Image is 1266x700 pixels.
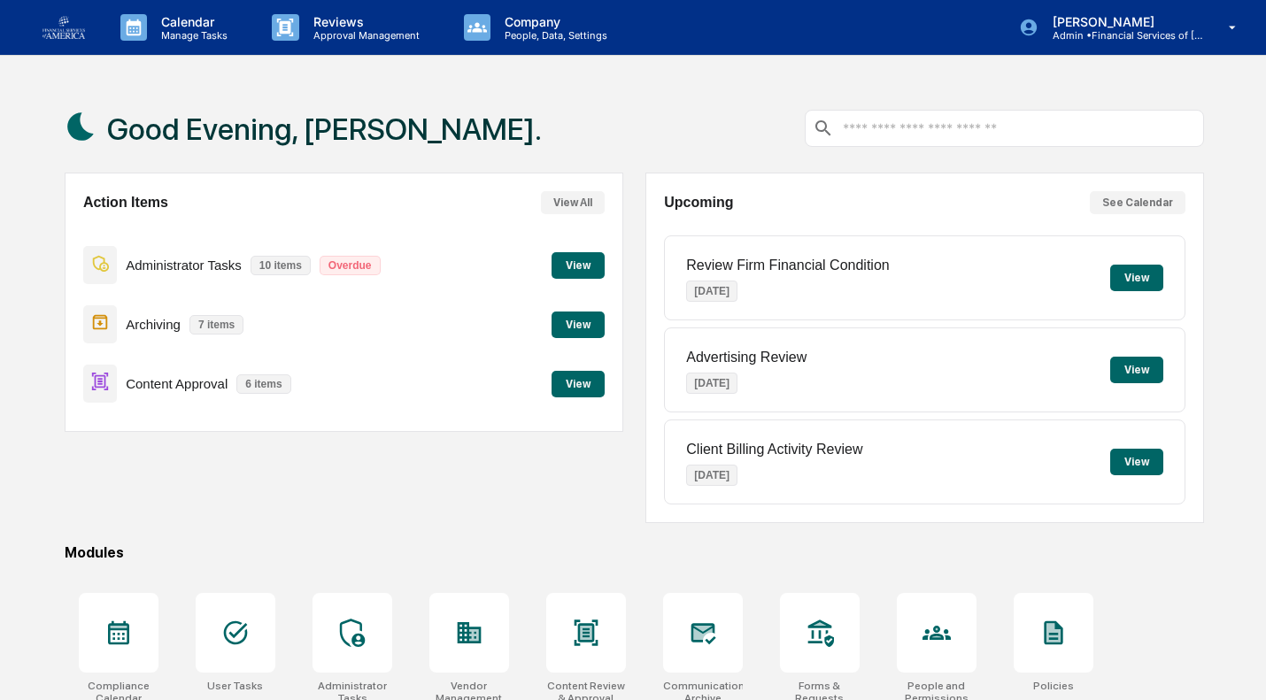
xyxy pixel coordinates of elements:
[236,374,290,394] p: 6 items
[686,281,737,302] p: [DATE]
[1110,449,1163,475] button: View
[126,317,181,332] p: Archiving
[1038,14,1203,29] p: [PERSON_NAME]
[686,442,862,458] p: Client Billing Activity Review
[207,680,263,692] div: User Tasks
[299,14,428,29] p: Reviews
[490,14,616,29] p: Company
[65,544,1204,561] div: Modules
[147,14,236,29] p: Calendar
[552,256,605,273] a: View
[126,258,242,273] p: Administrator Tasks
[552,312,605,338] button: View
[320,256,381,275] p: Overdue
[107,112,542,147] h1: Good Evening, [PERSON_NAME].
[1110,265,1163,291] button: View
[1033,680,1074,692] div: Policies
[1038,29,1203,42] p: Admin • Financial Services of [GEOGRAPHIC_DATA]
[299,29,428,42] p: Approval Management
[42,16,85,39] img: logo
[147,29,236,42] p: Manage Tasks
[541,191,605,214] button: View All
[251,256,311,275] p: 10 items
[83,195,168,211] h2: Action Items
[1110,357,1163,383] button: View
[189,315,243,335] p: 7 items
[552,315,605,332] a: View
[552,374,605,391] a: View
[1090,191,1185,214] button: See Calendar
[686,350,807,365] p: Advertising Review
[552,252,605,279] button: View
[126,376,228,391] p: Content Approval
[490,29,616,42] p: People, Data, Settings
[664,195,733,211] h2: Upcoming
[686,373,737,394] p: [DATE]
[686,258,889,273] p: Review Firm Financial Condition
[686,465,737,486] p: [DATE]
[552,371,605,397] button: View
